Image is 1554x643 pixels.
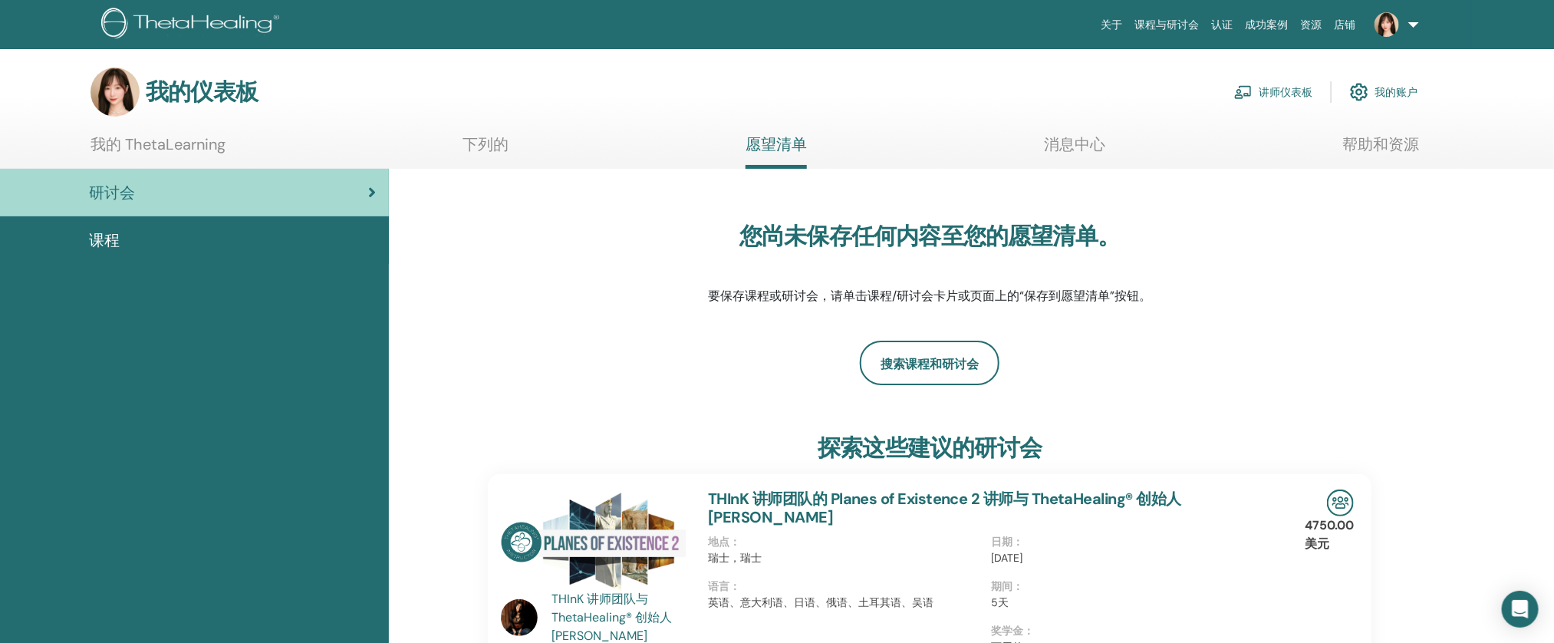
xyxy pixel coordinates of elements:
a: 课程与研讨会 [1129,11,1206,39]
img: logo.png [101,8,285,42]
font: 4750.00 美元 [1305,517,1354,552]
font: [DATE] [991,551,1022,565]
font: ： [1012,535,1023,549]
a: 搜索课程和研讨会 [860,341,999,385]
font: 课程与研讨会 [1135,18,1200,31]
a: 店铺 [1328,11,1362,39]
font: 关于 [1101,18,1123,31]
font: ： [729,535,740,549]
font: 地点 [708,535,729,549]
font: 帮助和资源 [1342,134,1419,154]
font: ： [1023,624,1034,638]
a: THInK 讲师团队的 Planes of Existence 2 讲师与 ThetaHealing® 创始人 [PERSON_NAME] [708,489,1181,527]
font: 我的账户 [1375,86,1417,100]
font: 语言 [708,579,729,593]
font: 英语、意大利语、日语、俄语、土耳其语、吴语 [708,595,933,609]
font: 日期 [991,535,1012,549]
font: THInK 讲师团队与 [551,591,648,607]
a: 我的账户 [1350,75,1417,109]
font: 奖学金 [991,624,1023,638]
font: 店铺 [1335,18,1356,31]
img: default.jpg [91,68,140,117]
a: 帮助和资源 [1342,135,1419,165]
a: 资源 [1295,11,1328,39]
font: 瑞士，瑞士 [708,551,762,565]
font: 成功案例 [1246,18,1289,31]
img: chalkboard-teacher.svg [1234,85,1253,99]
font: ： [1012,579,1023,593]
a: 下列的 [463,135,509,165]
font: 消息中心 [1044,134,1105,154]
font: 我的 ThetaLearning [91,134,226,154]
a: 愿望清单 [746,135,807,169]
font: 资源 [1301,18,1322,31]
img: 存在层面2导师 [501,490,690,595]
a: 关于 [1095,11,1129,39]
img: cog.svg [1350,79,1368,105]
font: 愿望清单 [746,134,807,154]
font: 期间 [991,579,1012,593]
font: 下列的 [463,134,509,154]
font: ： [729,579,740,593]
a: 讲师仪表板 [1234,75,1312,109]
a: 成功案例 [1240,11,1295,39]
font: 我的仪表板 [146,77,258,107]
font: 探索这些建议的研讨会 [818,433,1042,463]
font: 课程 [89,230,120,250]
font: 5天 [991,595,1009,609]
a: 我的 ThetaLearning [91,135,226,165]
a: 认证 [1206,11,1240,39]
font: 您尚未保存任何内容至您的愿望清单。 [739,221,1120,251]
div: 打开 Intercom Messenger [1502,591,1539,628]
img: default.jpg [501,599,538,636]
font: 要保存课程或研讨会，请单击课程/研讨会卡片或页面上的“保存到愿望清单”按钮。 [708,288,1151,304]
a: 消息中心 [1044,135,1105,165]
font: 研讨会 [89,183,135,203]
font: 认证 [1212,18,1233,31]
img: 现场研讨会 [1327,490,1354,516]
font: 讲师仪表板 [1259,86,1312,100]
font: 搜索课程和研讨会 [881,356,979,372]
img: default.jpg [1375,12,1399,37]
